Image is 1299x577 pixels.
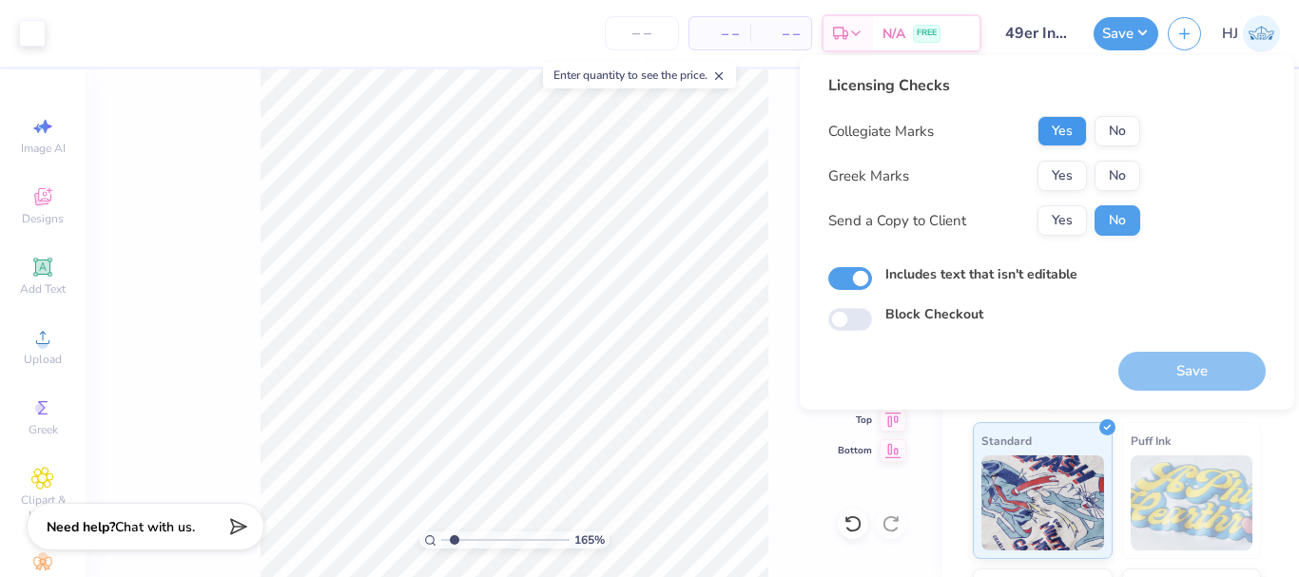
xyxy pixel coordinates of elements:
[1222,23,1238,45] span: HJ
[917,27,937,40] span: FREE
[574,531,605,548] span: 165 %
[115,518,195,536] span: Chat with us.
[543,62,736,88] div: Enter quantity to see the price.
[838,444,872,457] span: Bottom
[882,24,905,44] span: N/A
[1037,161,1087,191] button: Yes
[1131,455,1253,550] img: Puff Ink
[47,518,115,536] strong: Need help?
[1131,431,1171,451] span: Puff Ink
[22,211,64,226] span: Designs
[828,210,966,232] div: Send a Copy to Client
[828,121,934,143] div: Collegiate Marks
[885,304,983,324] label: Block Checkout
[838,414,872,427] span: Top
[1094,17,1158,50] button: Save
[828,74,1140,97] div: Licensing Checks
[762,24,800,44] span: – –
[991,14,1084,52] input: Untitled Design
[701,24,739,44] span: – –
[24,352,62,367] span: Upload
[1037,116,1087,146] button: Yes
[605,16,679,50] input: – –
[981,455,1104,550] img: Standard
[1243,15,1280,52] img: Hughe Josh Cabanete
[828,165,909,187] div: Greek Marks
[21,141,66,156] span: Image AI
[1037,205,1087,236] button: Yes
[10,492,76,523] span: Clipart & logos
[885,264,1077,284] label: Includes text that isn't editable
[29,422,58,437] span: Greek
[20,281,66,297] span: Add Text
[1222,15,1280,52] a: HJ
[981,431,1032,451] span: Standard
[1095,116,1140,146] button: No
[1095,205,1140,236] button: No
[1095,161,1140,191] button: No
